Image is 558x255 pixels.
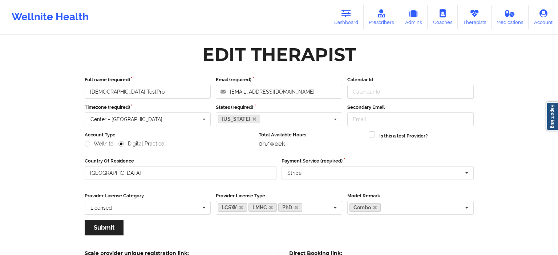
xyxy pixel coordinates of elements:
[218,115,260,123] a: [US_STATE]
[216,85,342,99] input: Email address
[347,76,474,83] label: Calendar Id
[216,104,342,111] label: States (required)
[364,5,400,29] a: Prescribers
[399,5,428,29] a: Admins
[85,141,114,147] label: Wellnite
[458,5,492,29] a: Therapists
[329,5,364,29] a: Dashboard
[492,5,529,29] a: Medications
[85,220,124,235] button: Submit
[287,170,302,176] div: Stripe
[85,157,277,165] label: Country Of Residence
[347,192,474,200] label: Model Remark
[85,76,211,83] label: Full name (required)
[85,85,211,99] input: Full name
[85,192,211,200] label: Provider License Category
[546,102,558,131] a: Report Bug
[85,131,254,139] label: Account Type
[428,5,458,29] a: Coaches
[216,192,342,200] label: Provider License Type
[278,203,302,212] a: PhD
[85,104,211,111] label: Timezone (required)
[90,117,162,122] div: Center - [GEOGRAPHIC_DATA]
[248,203,277,212] a: LMHC
[379,132,428,140] label: Is this a test Provider?
[218,203,247,212] a: LCSW
[347,85,474,99] input: Calendar Id
[347,112,474,126] input: Email
[202,43,356,66] div: Edit Therapist
[216,76,342,83] label: Email (required)
[259,131,364,139] label: Total Available Hours
[259,140,364,147] div: 0h/week
[118,141,164,147] label: Digital Practice
[349,203,381,212] a: Combo
[529,5,558,29] a: Account
[347,104,474,111] label: Secondary Email
[282,157,474,165] label: Payment Service (required)
[90,205,112,210] div: Licensed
